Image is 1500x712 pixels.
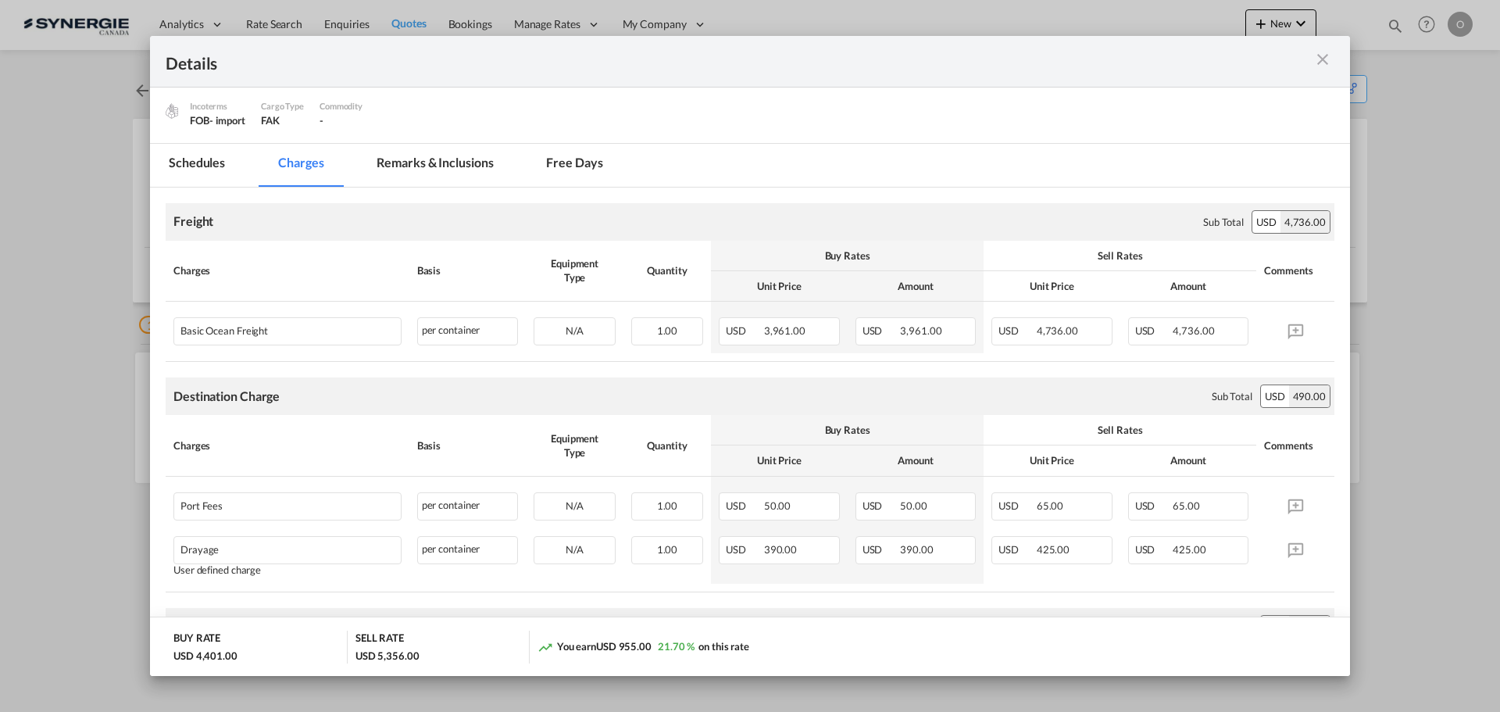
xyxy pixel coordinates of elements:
div: 130.00 [1289,616,1330,638]
md-tab-item: Free days [527,144,621,187]
span: 4,736.00 [1173,324,1214,337]
div: per container [417,317,519,345]
th: Amount [848,271,984,302]
div: - import [209,113,245,127]
span: 1.00 [657,543,678,556]
th: Amount [1120,271,1257,302]
th: Comments [1256,241,1334,302]
div: Incoterms [190,99,245,113]
div: Sell Rates [991,423,1248,437]
span: 65.00 [1037,499,1064,512]
div: Destination Charge [173,388,280,405]
span: USD [726,499,762,512]
div: Quantity [631,263,703,277]
span: 425.00 [1037,543,1070,556]
div: Sub Total [1203,215,1244,229]
span: 4,736.00 [1037,324,1078,337]
md-icon: icon-trending-up [537,639,553,655]
p: Applicable if Synergie is responsible to submit Per E-manifest and per HBL Frob ACI filing: 50$ u... [16,69,1152,134]
img: cargo.png [163,102,180,120]
md-tab-item: Charges [259,144,342,187]
span: USD [862,543,898,556]
th: Unit Price [984,271,1120,302]
div: Quantity [631,438,703,453]
span: USD [726,543,762,556]
div: Charges [173,438,402,453]
div: Basis [417,263,519,277]
span: USD 955.00 [596,640,652,653]
div: Buy Rates [719,249,976,263]
span: USD [862,324,898,337]
div: USD 5,356.00 [355,649,420,663]
div: Cargo Type [261,99,304,113]
div: 490.00 [1289,385,1330,407]
div: Buy Rates [719,423,976,437]
span: USD [1135,543,1171,556]
span: N/A [566,499,584,512]
div: Sub Total [1212,389,1252,403]
span: USD [998,324,1034,337]
th: Amount [1120,445,1257,476]
div: BUY RATE [173,631,220,649]
span: N/A [566,324,584,337]
p: O/F AS PER MONTHLY [16,16,1152,32]
span: 3,961.00 [764,324,805,337]
strong: —--------------------------------------------------------------- [16,17,239,29]
th: Unit Price [711,271,848,302]
div: Basis [417,438,519,453]
div: Drayage [180,537,341,556]
span: 1.00 [657,499,678,512]
div: Sell Rates [991,249,1248,263]
md-tab-item: Schedules [150,144,244,187]
span: 21.70 % [658,640,695,653]
body: Editor, editor6 [16,16,1152,84]
span: 1.00 [657,324,678,337]
span: 65.00 [1173,499,1200,512]
md-icon: icon-close m-3 fg-AAA8AD cursor [1313,50,1332,69]
span: USD [1135,499,1171,512]
strong: E Manifest (ACI): [16,44,97,55]
md-pagination-wrapper: Use the left and right arrow keys to navigate between tabs [150,144,637,187]
div: per container [417,536,519,564]
span: N/A [566,543,584,556]
div: User defined charge [173,564,402,576]
span: USD [998,499,1034,512]
span: USD [1135,324,1171,337]
th: Comments [1256,415,1334,476]
div: USD [1252,211,1280,233]
div: FAK [261,113,304,127]
div: Equipment Type [534,431,616,460]
div: USD [1261,616,1289,638]
div: Freight [173,213,213,230]
div: Port Fees [180,493,341,512]
div: Details [166,52,1217,71]
div: 4,736.00 [1280,211,1330,233]
span: 50.00 [900,499,927,512]
th: Unit Price [711,445,848,476]
div: Charges [173,263,402,277]
div: USD [1261,385,1289,407]
span: 390.00 [764,543,797,556]
th: Amount [848,445,984,476]
div: USD 4,401.00 [173,649,237,663]
div: You earn on this rate [537,639,749,656]
md-tab-item: Remarks & Inclusions [358,144,512,187]
span: USD [862,499,898,512]
span: USD [726,324,762,337]
p: --------------------------------------------------------------------- [16,144,1152,160]
span: 50.00 [764,499,791,512]
span: 390.00 [900,543,933,556]
div: Commodity [320,99,362,113]
p: Drayage [PERSON_NAME] -selling as per monthly [16,69,1152,85]
th: Unit Price [984,445,1120,476]
div: Basic Ocean Freight [180,318,341,337]
body: Editor, editor5 [16,16,1152,32]
span: - [320,114,323,127]
md-dialog: Port of Loading ... [150,36,1350,677]
span: 425.00 [1173,543,1205,556]
span: 3,961.00 [900,324,941,337]
div: FOB [190,113,245,127]
div: per container [417,492,519,521]
div: SELL RATE [355,631,404,649]
div: Equipment Type [534,256,616,284]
